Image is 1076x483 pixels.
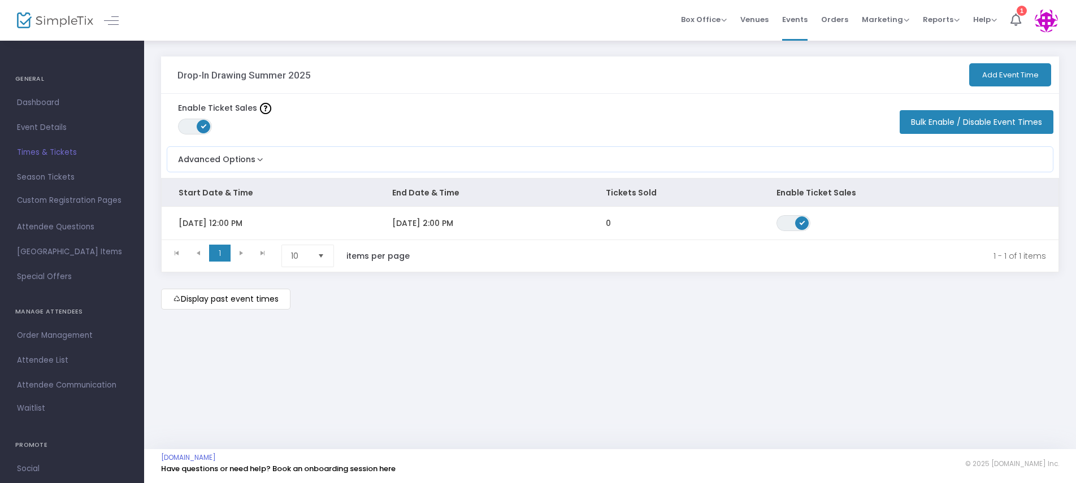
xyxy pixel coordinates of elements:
[969,63,1051,86] button: Add Event Time
[15,68,129,90] h4: GENERAL
[177,69,311,81] h3: Drop-In Drawing Summer 2025
[201,123,207,129] span: ON
[313,245,329,267] button: Select
[606,217,611,229] span: 0
[17,145,127,160] span: Times & Tickets
[17,353,127,368] span: Attendee List
[740,5,769,34] span: Venues
[900,110,1053,134] button: Bulk Enable / Disable Event Times
[209,245,231,262] span: Page 1
[17,378,127,393] span: Attendee Communication
[800,219,805,225] span: ON
[862,14,909,25] span: Marketing
[17,269,127,284] span: Special Offers
[161,289,290,310] m-button: Display past event times
[392,217,453,229] span: [DATE] 2:00 PM
[15,301,129,323] h4: MANAGE ATTENDEES
[17,220,127,234] span: Attendee Questions
[17,328,127,343] span: Order Management
[17,195,122,206] span: Custom Registration Pages
[1017,6,1027,16] div: 1
[17,403,45,414] span: Waitlist
[161,463,396,474] a: Have questions or need help? Book an onboarding session here
[167,147,266,166] button: Advanced Options
[346,250,410,262] label: items per page
[589,179,760,207] th: Tickets Sold
[15,434,129,456] h4: PROMOTE
[17,462,127,476] span: Social
[821,5,848,34] span: Orders
[375,179,589,207] th: End Date & Time
[178,102,271,114] label: Enable Ticket Sales
[17,245,127,259] span: [GEOGRAPHIC_DATA] Items
[161,453,216,462] a: [DOMAIN_NAME]
[260,103,271,114] img: question-mark
[681,14,727,25] span: Box Office
[433,245,1046,267] kendo-pager-info: 1 - 1 of 1 items
[973,14,997,25] span: Help
[782,5,808,34] span: Events
[17,120,127,135] span: Event Details
[760,179,888,207] th: Enable Ticket Sales
[162,179,375,207] th: Start Date & Time
[162,179,1058,240] div: Data table
[179,217,242,229] span: [DATE] 12:00 PM
[17,170,127,185] span: Season Tickets
[923,14,960,25] span: Reports
[965,459,1059,468] span: © 2025 [DOMAIN_NAME] Inc.
[17,95,127,110] span: Dashboard
[291,250,309,262] span: 10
